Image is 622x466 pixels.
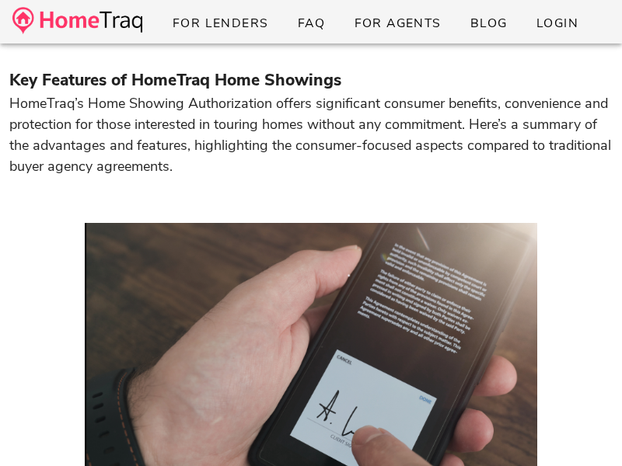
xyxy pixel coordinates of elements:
[9,93,613,177] p: HomeTraq’s Home Showing Authorization offers significant consumer benefits, convenience and prote...
[297,15,326,32] span: FAQ
[12,7,142,34] img: desktop-logo.34a1112.png
[172,15,269,32] span: For Lenders
[341,9,453,37] a: For Agents
[470,15,508,32] span: Blog
[457,9,520,37] a: Blog
[353,15,441,32] span: For Agents
[523,9,591,37] a: Login
[536,15,578,32] span: Login
[9,68,613,93] h3: Key Features of HomeTraq Home Showings
[159,9,281,37] a: For Lenders
[285,9,338,37] a: FAQ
